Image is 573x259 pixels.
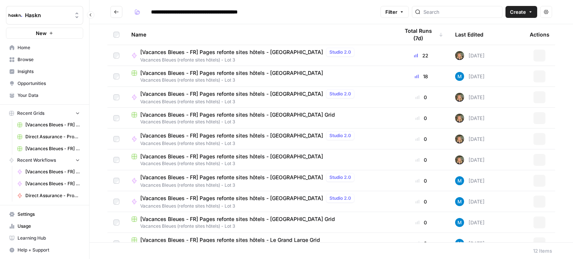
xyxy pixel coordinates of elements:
[455,155,464,164] img: ziyu4k121h9vid6fczkx3ylgkuqx
[455,72,485,81] div: [DATE]
[140,69,323,77] span: [Vacances Bleues - FR] Pages refonte sites hôtels - [GEOGRAPHIC_DATA]
[455,197,464,206] img: xlx1vc11lo246mpl6i14p9z1ximr
[455,24,483,45] div: Last Edited
[110,6,122,18] button: Go back
[25,168,80,175] span: [Vacances Bleues - FR] Pages refonte sites hôtels - [GEOGRAPHIC_DATA]
[140,174,323,181] span: [Vacances Bleues - FR] Pages refonte sites hôtels - [GEOGRAPHIC_DATA]
[140,57,357,63] span: Vacances Bleues (refonte sites hôtels) - Lot 3
[18,211,80,218] span: Settings
[25,12,70,19] span: Haskn
[455,135,485,143] div: [DATE]
[14,119,83,131] a: [Vacances Bleues - FR] Pages refonte sites hôtels - [GEOGRAPHIC_DATA] (Grid)
[131,160,387,167] span: Vacances Bleues (refonte sites hôtels) - Lot 3
[329,174,351,181] span: Studio 2.0
[17,110,44,117] span: Recent Grids
[131,173,387,189] a: [Vacances Bleues - FR] Pages refonte sites hôtels - [GEOGRAPHIC_DATA]Studio 2.0Vacances Bleues (r...
[131,69,387,83] a: [Vacances Bleues - FR] Pages refonte sites hôtels - [GEOGRAPHIC_DATA]Vacances Bleues (refonte sit...
[14,143,83,155] a: [Vacances Bleues - FR] Pages refonte sites hôtels - [GEOGRAPHIC_DATA] Grid
[6,42,83,54] a: Home
[455,218,464,227] img: xlx1vc11lo246mpl6i14p9z1ximr
[399,24,443,45] div: Total Runs (7d)
[399,73,443,80] div: 18
[399,114,443,122] div: 0
[131,77,387,83] span: Vacances Bleues (refonte sites hôtels) - Lot 3
[455,176,485,185] div: [DATE]
[131,119,387,125] span: Vacances Bleues (refonte sites hôtels) - Lot 3
[18,68,80,75] span: Insights
[455,93,485,102] div: [DATE]
[140,182,357,189] span: Vacances Bleues (refonte sites hôtels) - Lot 3
[329,132,351,139] span: Studio 2.0
[455,176,464,185] img: xlx1vc11lo246mpl6i14p9z1ximr
[6,89,83,101] a: Your Data
[140,140,357,147] span: Vacances Bleues (refonte sites hôtels) - Lot 3
[399,198,443,205] div: 0
[140,203,357,209] span: Vacances Bleues (refonte sites hôtels) - Lot 3
[533,247,552,255] div: 12 Items
[140,132,323,139] span: [Vacances Bleues - FR] Pages refonte sites hôtels - [GEOGRAPHIC_DATA]
[510,8,526,16] span: Create
[530,24,549,45] div: Actions
[381,6,409,18] button: Filter
[25,192,80,199] span: Direct Assurance - Prod édito
[6,155,83,166] button: Recent Workflows
[18,223,80,230] span: Usage
[14,131,83,143] a: Direct Assurance - Prod [PERSON_NAME] (1)
[131,24,387,45] div: Name
[131,194,387,209] a: [Vacances Bleues - FR] Pages refonte sites hôtels - [GEOGRAPHIC_DATA]Studio 2.0Vacances Bleues (r...
[25,121,80,128] span: [Vacances Bleues - FR] Pages refonte sites hôtels - [GEOGRAPHIC_DATA] (Grid)
[18,44,80,51] span: Home
[25,133,80,140] span: Direct Assurance - Prod [PERSON_NAME] (1)
[18,56,80,63] span: Browse
[131,153,387,167] a: [Vacances Bleues - FR] Pages refonte sites hôtels - [GEOGRAPHIC_DATA]Vacances Bleues (refonte sit...
[140,195,323,202] span: [Vacances Bleues - FR] Pages refonte sites hôtels - [GEOGRAPHIC_DATA]
[140,153,323,160] span: [Vacances Bleues - FR] Pages refonte sites hôtels - [GEOGRAPHIC_DATA]
[140,90,323,98] span: [Vacances Bleues - FR] Pages refonte sites hôtels - [GEOGRAPHIC_DATA]
[6,28,83,39] button: New
[25,180,80,187] span: [Vacances Bleues - FR] Pages refonte sites hôtels - [GEOGRAPHIC_DATA]
[455,218,485,227] div: [DATE]
[18,92,80,99] span: Your Data
[9,9,22,22] img: Haskn Logo
[399,240,443,247] div: 0
[455,135,464,143] img: ziyu4k121h9vid6fczkx3ylgkuqx
[399,135,443,143] div: 0
[6,6,83,25] button: Workspace: Haskn
[6,220,83,232] a: Usage
[455,93,464,102] img: ziyu4k121h9vid6fczkx3ylgkuqx
[131,48,387,63] a: [Vacances Bleues - FR] Pages refonte sites hôtels - [GEOGRAPHIC_DATA]Studio 2.0Vacances Bleues (r...
[131,89,387,105] a: [Vacances Bleues - FR] Pages refonte sites hôtels - [GEOGRAPHIC_DATA]Studio 2.0Vacances Bleues (r...
[399,52,443,59] div: 22
[399,94,443,101] div: 0
[455,72,464,81] img: xlx1vc11lo246mpl6i14p9z1ximr
[505,6,537,18] button: Create
[140,215,335,223] span: [Vacances Bleues - FR] Pages refonte sites hôtels - [GEOGRAPHIC_DATA] Grid
[14,190,83,202] a: Direct Assurance - Prod édito
[329,49,351,56] span: Studio 2.0
[131,131,387,147] a: [Vacances Bleues - FR] Pages refonte sites hôtels - [GEOGRAPHIC_DATA]Studio 2.0Vacances Bleues (r...
[385,8,397,16] span: Filter
[140,98,357,105] span: Vacances Bleues (refonte sites hôtels) - Lot 3
[131,111,387,125] a: [Vacances Bleues - FR] Pages refonte sites hôtels - [GEOGRAPHIC_DATA] GridVacances Bleues (refont...
[131,236,387,250] a: [Vacances Bleues - FR] Pages refonte sites hôtels - Le Grand Large GridVacances Bleues (refonte s...
[14,166,83,178] a: [Vacances Bleues - FR] Pages refonte sites hôtels - [GEOGRAPHIC_DATA]
[18,247,80,253] span: Help + Support
[455,155,485,164] div: [DATE]
[455,51,464,60] img: ziyu4k121h9vid6fczkx3ylgkuqx
[140,236,320,244] span: [Vacances Bleues - FR] Pages refonte sites hôtels - Le Grand Large Grid
[6,78,83,89] a: Opportunities
[17,157,56,164] span: Recent Workflows
[131,223,387,230] span: Vacances Bleues (refonte sites hôtels) - Lot 3
[140,111,335,119] span: [Vacances Bleues - FR] Pages refonte sites hôtels - [GEOGRAPHIC_DATA] Grid
[455,114,485,123] div: [DATE]
[455,239,464,248] img: xlx1vc11lo246mpl6i14p9z1ximr
[399,156,443,164] div: 0
[329,195,351,202] span: Studio 2.0
[6,208,83,220] a: Settings
[455,239,485,248] div: [DATE]
[18,235,80,241] span: Learning Hub
[18,80,80,87] span: Opportunities
[455,51,485,60] div: [DATE]
[399,219,443,226] div: 0
[6,54,83,66] a: Browse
